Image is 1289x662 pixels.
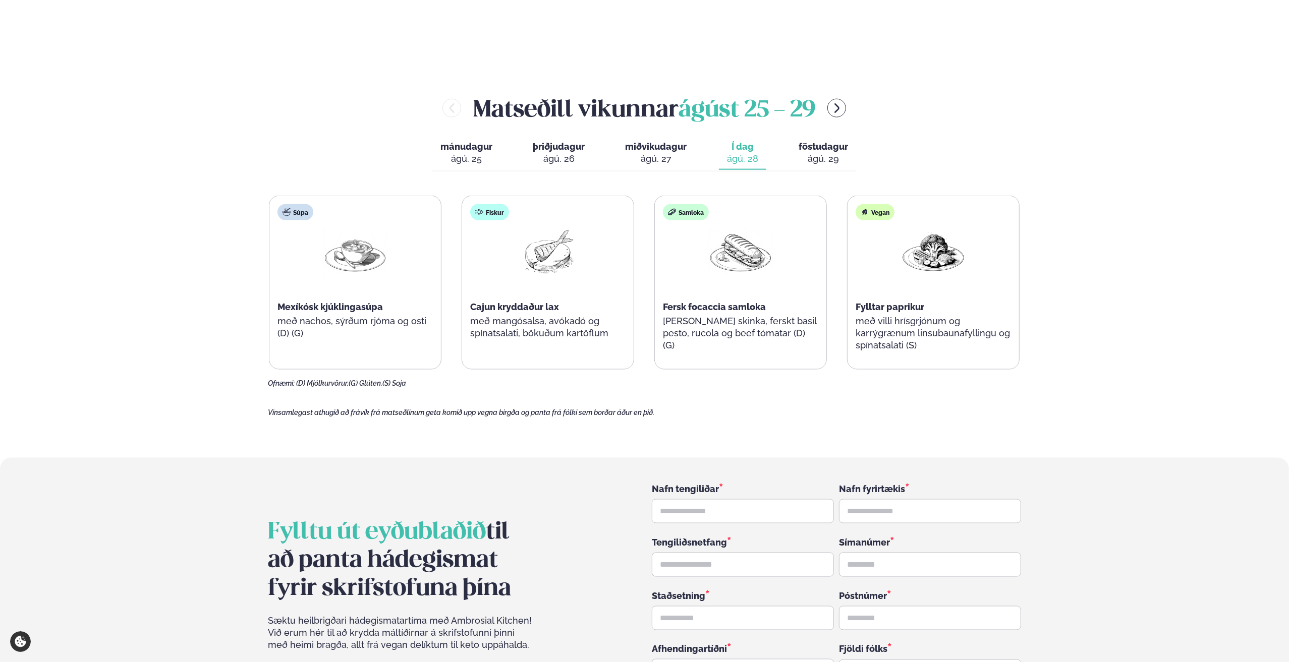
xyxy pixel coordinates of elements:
p: [PERSON_NAME] skinka, ferskt basil pesto, rucola og beef tómatar (D) (G) [663,315,818,351]
div: Nafn tengiliðar [652,482,834,495]
span: föstudagur [799,141,848,152]
span: Vinsamlegast athugið að frávik frá matseðlinum geta komið upp vegna birgða og panta frá fólki sem... [268,408,654,416]
div: ágú. 25 [440,153,492,165]
span: Fylltar paprikur [856,302,924,312]
p: með nachos, sýrðum rjóma og osti (D) (G) [277,315,433,339]
div: ágú. 29 [799,153,848,165]
div: Tengiliðsnetfang [652,535,834,549]
h2: til að panta hádegismat fyrir skrifstofuna þína [268,518,534,603]
button: föstudagur ágú. 29 [791,137,856,170]
p: með villi hrísgrjónum og karrýgrænum linsubaunafyllingu og spínatsalati (S) [856,315,1011,351]
p: með mangósalsa, avókadó og spínatsalati, bökuðum kartöflum [470,315,626,339]
img: Panini.png [708,228,773,275]
div: Staðsetning [652,589,834,602]
div: Afhendingartíðni [652,642,834,655]
button: menu-btn-left [442,99,461,117]
span: þriðjudagur [533,141,585,152]
a: Cookie settings [10,631,31,652]
span: Í dag [727,141,758,153]
span: (S) Soja [382,379,406,387]
span: Mexíkósk kjúklingasúpa [277,302,383,312]
div: Fjöldi fólks [839,642,1021,655]
div: Vegan [856,204,894,220]
div: Fiskur [470,204,509,220]
div: Símanúmer [839,535,1021,549]
span: miðvikudagur [625,141,687,152]
div: Póstnúmer [839,589,1021,602]
span: Ofnæmi: [268,379,295,387]
span: Sæktu heilbrigðari hádegismatartíma með Ambrosial Kitchen! Við erum hér til að krydda máltíðirnar... [268,615,534,651]
div: ágú. 27 [625,153,687,165]
span: (G) Glúten, [349,379,382,387]
button: mánudagur ágú. 25 [432,137,500,170]
img: Vegan.svg [861,208,869,216]
button: menu-btn-right [827,99,846,117]
span: Cajun kryddaður lax [470,302,559,312]
div: Súpa [277,204,313,220]
img: Vegan.png [901,228,966,275]
div: ágú. 28 [727,153,758,165]
span: Fersk focaccia samloka [663,302,766,312]
img: fish.svg [475,208,483,216]
button: Í dag ágú. 28 [719,137,766,170]
button: miðvikudagur ágú. 27 [617,137,695,170]
span: (D) Mjólkurvörur, [296,379,349,387]
h2: Matseðill vikunnar [473,92,815,125]
span: Fylltu út eyðublaðið [268,521,486,544]
span: mánudagur [440,141,492,152]
button: þriðjudagur ágú. 26 [525,137,593,170]
img: Soup.png [323,228,387,275]
div: ágú. 26 [533,153,585,165]
img: soup.svg [283,208,291,216]
img: sandwich-new-16px.svg [668,208,676,216]
div: Samloka [663,204,709,220]
div: Nafn fyrirtækis [839,482,1021,495]
span: ágúst 25 - 29 [679,99,815,122]
img: Fish.png [516,228,580,275]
